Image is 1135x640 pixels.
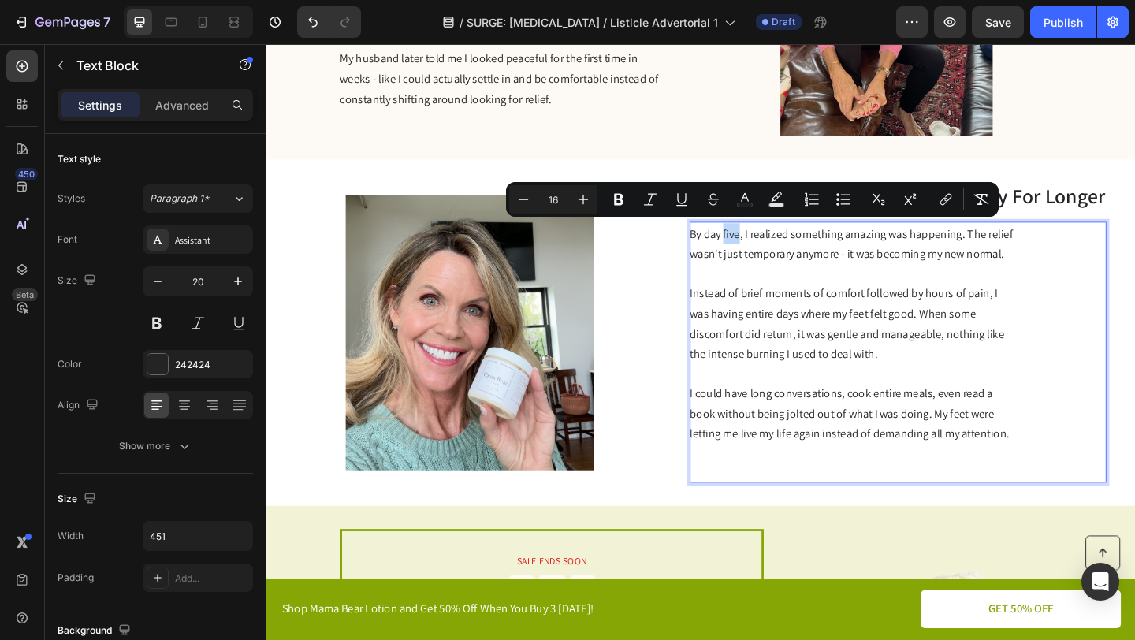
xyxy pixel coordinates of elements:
button: Save [972,6,1024,38]
iframe: Design area [266,44,1135,640]
input: Auto [143,522,252,550]
div: Text style [58,152,101,166]
div: Font [58,233,77,247]
p: Shop Mama Bear Lotion and Get 50% Off When You Buy 3 [DATE]! [17,606,471,623]
p: GET 50% OFF [786,606,857,623]
div: Align [58,395,102,416]
div: Padding [58,571,94,585]
span: Paragraph 1* [150,192,210,206]
div: 450 [15,168,38,180]
span: / [460,14,463,31]
div: Rich Text Editor. Editing area: main [461,193,817,477]
span: SURGE: [MEDICAL_DATA] / Listicle Advertorial 1 [467,14,718,31]
div: Undo/Redo [297,6,361,38]
img: gempages_493752746231465077-d1a8ba62-89f9-4e88-825d-d47dc8e47622.png [32,164,412,463]
span: Draft [772,15,795,29]
div: Styles [58,192,85,206]
p: Settings [78,97,122,113]
button: Paragraph 1* [143,184,253,213]
h2: 3. The Burning & Tingling Stays Away For Longer [461,151,914,180]
div: Show more [119,438,192,454]
div: Assistant [175,233,249,247]
button: Show more [58,432,253,460]
button: Publish [1030,6,1096,38]
div: 242424 [175,358,249,372]
div: Editor contextual toolbar [506,182,999,217]
p: 7 [103,13,110,32]
div: Publish [1044,14,1083,31]
span: I could have long conversations, cook entire meals, even read a book without being jolted out of ... [461,371,809,432]
div: Size [58,489,99,510]
div: Color [58,357,82,371]
div: Add... [175,571,249,586]
div: Size [58,270,99,292]
span: Save [985,16,1011,29]
div: Beta [12,288,38,301]
p: SALE ENDS SOON [122,556,500,570]
div: Width [58,529,84,543]
button: 7 [6,6,117,38]
a: GET 50% OFF [713,593,930,635]
p: Advanced [155,97,209,113]
span: Instead of brief moments of comfort followed by hours of pain, I was having entire days where my ... [461,262,803,345]
p: Text Block [76,56,210,75]
span: By day five, I realized something amazing was happening. The relief wasn't just temporary anymore... [461,198,813,236]
div: Open Intercom Messenger [1081,563,1119,601]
